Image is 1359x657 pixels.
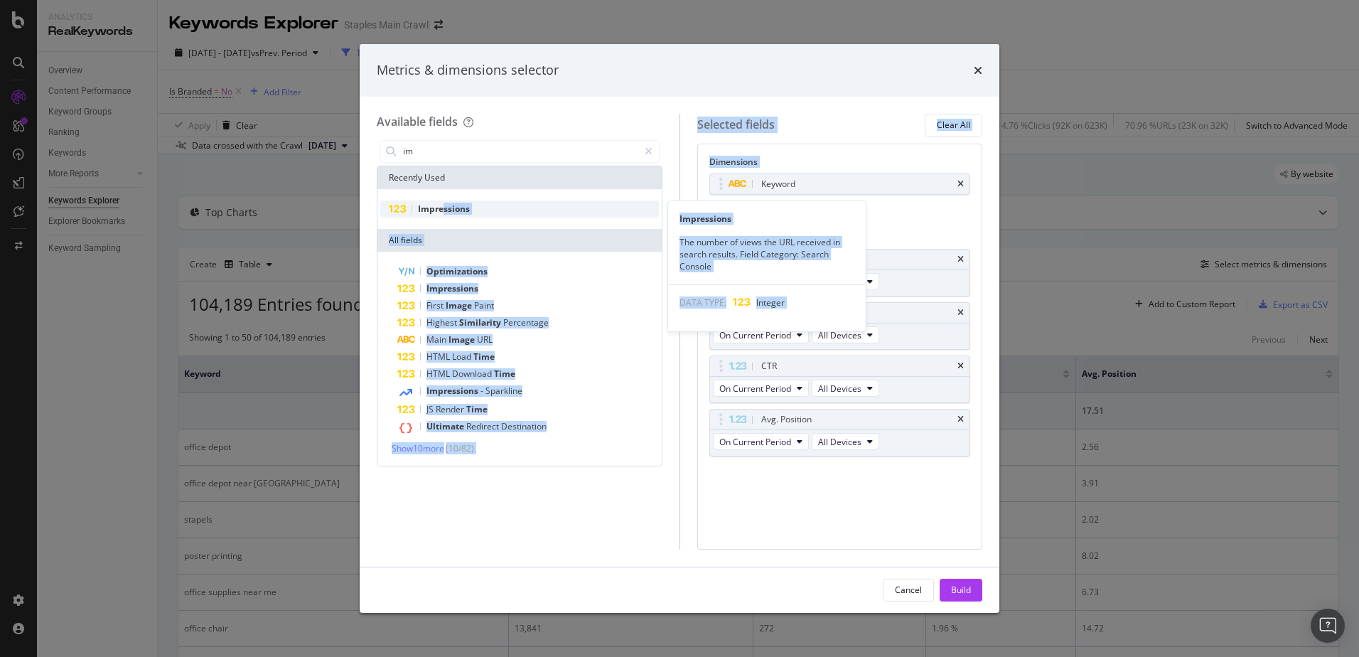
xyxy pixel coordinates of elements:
[426,299,446,311] span: First
[719,436,791,448] span: On Current Period
[761,177,795,191] div: Keyword
[937,119,970,131] div: Clear All
[713,326,809,343] button: On Current Period
[480,385,485,397] span: -
[503,316,549,328] span: Percentage
[668,236,866,272] div: The number of views the URL received in search results. Field Category: Search Console
[709,156,971,173] div: Dimensions
[377,61,559,80] div: Metrics & dimensions selector
[360,44,999,613] div: modal
[925,114,982,137] button: Clear All
[957,309,964,317] div: times
[466,403,488,415] span: Time
[940,579,982,602] button: Build
[426,368,452,380] span: HTML
[426,265,488,277] span: Optimizations
[446,442,474,454] span: ( 10 / 82 )
[426,403,436,415] span: JS
[426,282,478,294] span: Impressions
[426,385,480,397] span: Impressions
[761,412,812,427] div: Avg. Position
[501,420,547,432] span: Destination
[485,385,522,397] span: Sparkline
[957,362,964,370] div: times
[426,316,459,328] span: Highest
[957,255,964,264] div: times
[668,213,866,225] div: Impressions
[957,180,964,188] div: times
[679,297,726,309] span: DATA TYPE:
[402,141,638,162] input: Search by field name
[812,326,879,343] button: All Devices
[452,368,494,380] span: Download
[719,383,791,395] span: On Current Period
[883,579,934,602] button: Cancel
[719,329,791,341] span: On Current Period
[452,351,473,363] span: Load
[895,584,922,596] div: Cancel
[709,173,971,195] div: Keywordtimes
[494,368,515,380] span: Time
[446,299,474,311] span: Image
[713,433,809,450] button: On Current Period
[477,333,493,346] span: URL
[474,299,494,311] span: Paint
[818,436,861,448] span: All Devices
[713,380,809,397] button: On Current Period
[1311,609,1345,643] div: Open Intercom Messenger
[818,383,861,395] span: All Devices
[418,203,470,215] span: Impressions
[436,403,466,415] span: Render
[697,117,775,133] div: Selected fields
[756,297,785,309] span: Integer
[818,329,861,341] span: All Devices
[466,420,501,432] span: Redirect
[951,584,971,596] div: Build
[761,359,777,373] div: CTR
[812,433,879,450] button: All Devices
[377,114,458,129] div: Available fields
[392,442,444,454] span: Show 10 more
[459,316,503,328] span: Similarity
[957,415,964,424] div: times
[473,351,495,363] span: Time
[974,61,982,80] div: times
[377,166,662,189] div: Recently Used
[426,420,466,432] span: Ultimate
[426,333,448,346] span: Main
[709,356,971,403] div: CTRtimesOn Current PeriodAll Devices
[426,351,452,363] span: HTML
[448,333,477,346] span: Image
[812,380,879,397] button: All Devices
[709,409,971,456] div: Avg. PositiontimesOn Current PeriodAll Devices
[377,229,662,252] div: All fields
